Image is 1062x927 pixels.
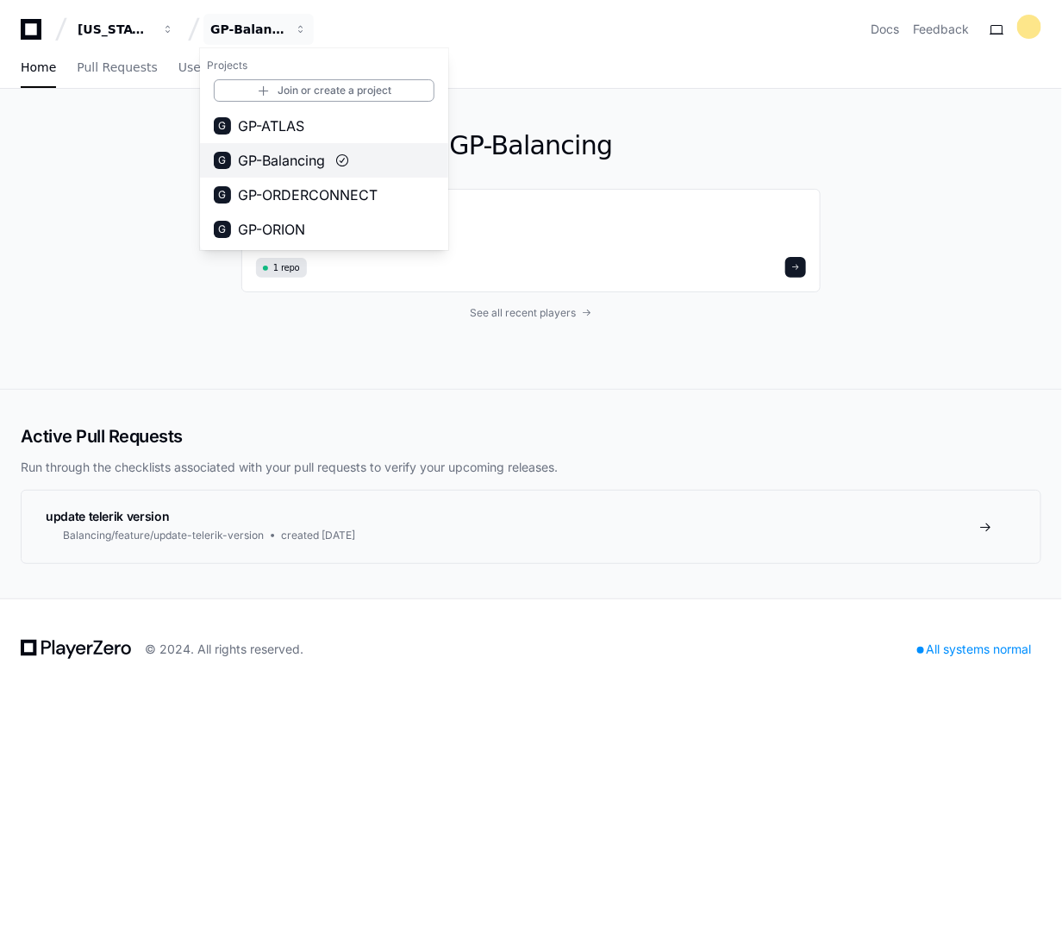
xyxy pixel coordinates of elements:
[238,185,378,205] span: GP-ORDERCONNECT
[913,21,969,38] button: Feedback
[238,116,304,136] span: GP-ATLAS
[238,219,305,240] span: GP-ORION
[21,424,1041,448] h2: Active Pull Requests
[71,14,181,45] button: [US_STATE] Pacific
[471,306,577,320] span: See all recent players
[21,62,56,72] span: Home
[203,14,314,45] button: GP-Balancing
[281,529,355,542] span: created [DATE]
[907,637,1041,661] div: All systems normal
[77,48,157,88] a: Pull Requests
[214,79,434,102] a: Join or create a project
[210,21,284,38] div: GP-Balancing
[200,52,448,79] h1: Projects
[22,491,1040,563] a: update telerik versionBalancing/feature/update-telerik-versioncreated [DATE]
[63,529,264,542] span: Balancing/feature/update-telerik-version
[21,48,56,88] a: Home
[77,62,157,72] span: Pull Requests
[273,261,300,274] span: 1 repo
[21,459,1041,476] p: Run through the checklists associated with your pull requests to verify your upcoming releases.
[871,21,899,38] a: Docs
[214,221,231,238] div: G
[214,186,231,204] div: G
[200,48,448,250] div: [US_STATE] Pacific
[238,150,325,171] span: GP-Balancing
[78,21,152,38] div: [US_STATE] Pacific
[214,117,231,135] div: G
[178,48,212,88] a: Users
[46,509,169,523] span: update telerik version
[214,152,231,169] div: G
[178,62,212,72] span: Users
[241,130,821,161] h1: GP-Balancing
[241,306,821,320] a: See all recent players
[145,641,303,658] div: © 2024. All rights reserved.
